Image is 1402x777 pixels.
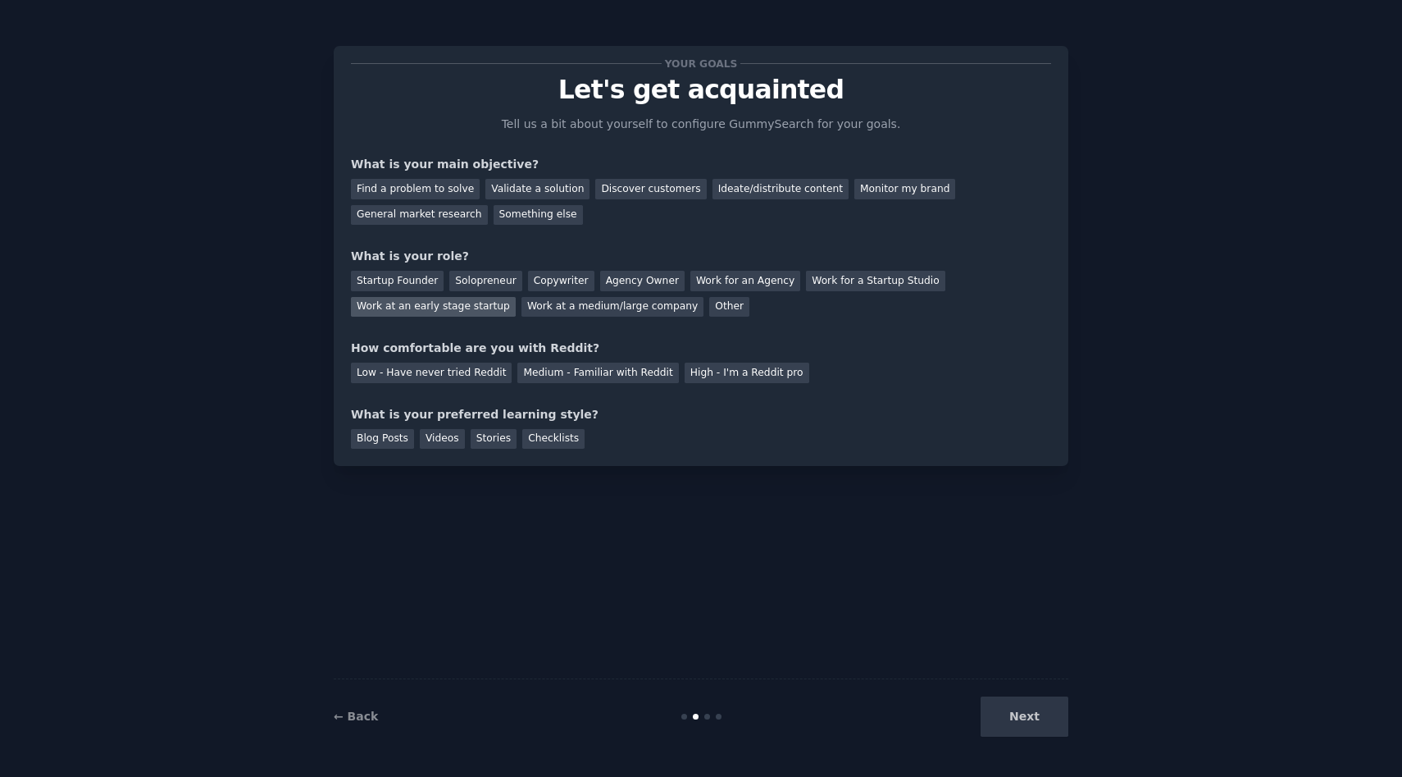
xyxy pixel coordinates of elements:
div: Videos [420,429,465,450]
div: Something else [494,205,583,226]
div: Work for a Startup Studio [806,271,945,291]
div: Checklists [522,429,585,450]
div: Find a problem to solve [351,179,480,199]
div: Monitor my brand [854,179,955,199]
div: How comfortable are you with Reddit? [351,340,1051,357]
a: ← Back [334,710,378,723]
div: Blog Posts [351,429,414,450]
div: Work at an early stage startup [351,297,516,318]
div: Work at a medium/large company [521,297,703,318]
div: Work for an Agency [690,271,800,291]
p: Let's get acquainted [351,75,1051,104]
div: Startup Founder [351,271,444,291]
div: Other [709,297,749,318]
div: Validate a solution [485,179,589,199]
div: Agency Owner [600,271,685,291]
div: Copywriter [528,271,594,291]
div: Discover customers [595,179,706,199]
div: What is your role? [351,248,1051,265]
div: Solopreneur [449,271,521,291]
div: Ideate/distribute content [712,179,849,199]
span: Your goals [662,55,740,72]
div: Stories [471,429,517,450]
p: Tell us a bit about yourself to configure GummySearch for your goals. [494,116,908,133]
div: What is your main objective? [351,156,1051,173]
div: What is your preferred learning style? [351,406,1051,423]
div: Low - Have never tried Reddit [351,363,512,383]
div: High - I'm a Reddit pro [685,363,809,383]
div: Medium - Familiar with Reddit [517,363,678,383]
div: General market research [351,205,488,226]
